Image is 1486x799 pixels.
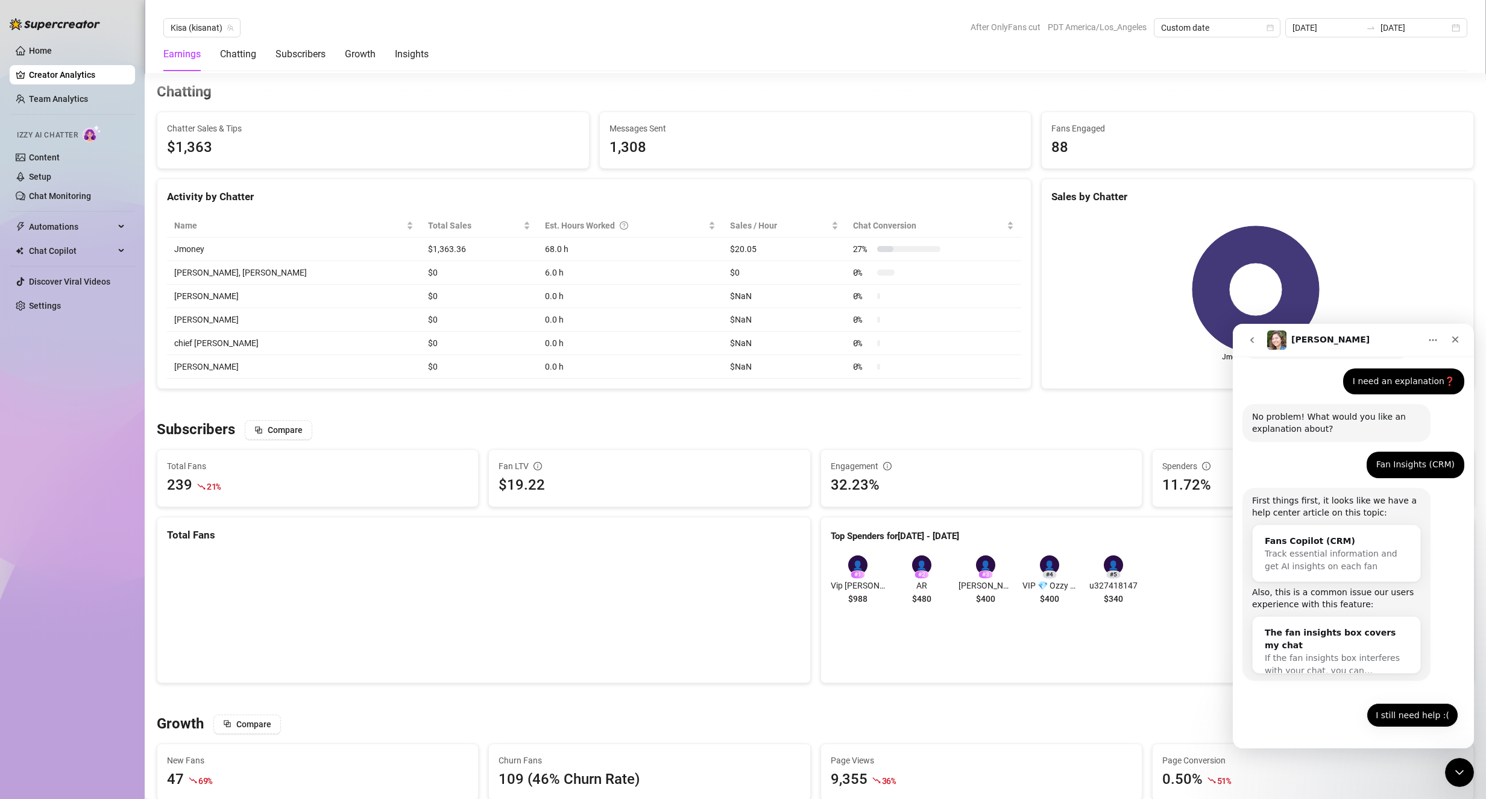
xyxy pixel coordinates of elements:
[1104,592,1123,605] span: $340
[167,527,801,543] div: Total Fans
[207,481,221,492] span: 21 %
[1161,19,1273,37] span: Custom date
[167,460,468,473] span: Total Fans
[29,65,125,84] a: Creator Analytics
[723,238,846,261] td: $20.05
[978,570,993,579] div: # 3
[499,460,800,473] div: Fan LTV
[275,47,326,62] div: Subscribers
[197,482,206,491] span: fall
[167,285,421,308] td: [PERSON_NAME]
[1445,758,1474,787] iframe: Intercom live chat
[831,768,867,791] div: 9,355
[345,47,376,62] div: Growth
[1162,768,1203,791] div: 0.50%
[167,214,421,238] th: Name
[609,136,1022,159] div: 1,308
[1233,324,1474,748] iframe: Intercom live chat
[29,191,91,201] a: Chat Monitoring
[853,266,872,279] span: 0 %
[723,285,846,308] td: $NaN
[912,555,931,575] div: 👤
[831,579,885,592] span: Vip [PERSON_NAME]
[157,715,204,734] h3: Growth
[976,555,995,575] div: 👤
[831,754,1132,767] span: Page Views
[421,261,537,285] td: $0
[268,425,303,435] span: Compare
[723,355,846,379] td: $NaN
[227,24,234,31] span: team
[167,122,579,135] span: Chatter Sales & Tips
[609,122,1022,135] span: Messages Sent
[848,555,867,575] div: 👤
[167,768,184,791] div: 47
[1217,775,1231,786] span: 51 %
[421,214,537,238] th: Total Sales
[1051,189,1464,205] div: Sales by Chatter
[872,776,881,785] span: fall
[883,462,892,470] span: info-circle
[157,420,235,440] h3: Subscribers
[167,754,468,767] span: New Fans
[912,592,931,605] span: $480
[29,94,88,104] a: Team Analytics
[831,460,1132,473] div: Engagement
[1104,555,1123,575] div: 👤
[499,474,800,497] div: $19.22
[1366,23,1376,33] span: swap-right
[971,18,1041,36] span: After OnlyFans cut
[1207,776,1216,785] span: fall
[167,189,1021,205] div: Activity by Chatter
[723,308,846,332] td: $NaN
[1202,462,1211,470] span: info-circle
[236,719,271,729] span: Compare
[167,261,421,285] td: [PERSON_NAME], [PERSON_NAME]
[723,332,846,355] td: $NaN
[545,219,706,232] div: Est. Hours Worked
[1086,579,1141,592] span: u327418147
[421,332,537,355] td: $0
[853,336,872,350] span: 0 %
[421,308,537,332] td: $0
[421,238,537,261] td: $1,363.36
[245,420,312,440] button: Compare
[1106,570,1121,579] div: # 5
[171,19,233,37] span: Kisa (kisanat)
[16,222,25,232] span: thunderbolt
[620,219,628,232] span: question-circle
[29,172,51,182] a: Setup
[1162,754,1464,767] span: Page Conversion
[831,529,959,544] article: Top Spenders for [DATE] - [DATE]
[220,47,256,62] div: Chatting
[167,332,421,355] td: chief [PERSON_NAME]
[831,474,1132,497] div: 32.23%
[213,715,281,734] button: Compare
[853,313,872,326] span: 0 %
[915,570,929,579] div: # 2
[499,754,800,767] span: Churn Fans
[29,46,52,55] a: Home
[395,47,429,62] div: Insights
[421,285,537,308] td: $0
[254,426,263,434] span: block
[959,579,1013,592] span: [PERSON_NAME]
[851,570,865,579] div: # 1
[723,261,846,285] td: $0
